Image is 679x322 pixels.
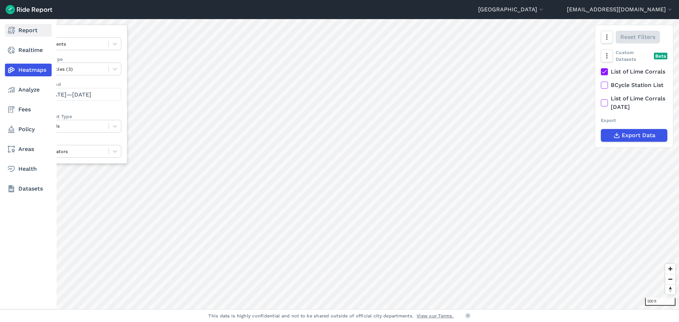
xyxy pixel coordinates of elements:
canvas: Map [23,19,679,309]
a: Fees [5,103,52,116]
button: [GEOGRAPHIC_DATA] [478,5,545,14]
label: Operators [34,138,121,145]
button: Export Data [601,129,667,142]
label: Vehicle Type [34,56,121,63]
a: Health [5,163,52,175]
label: Data Period [34,81,121,88]
button: [DATE]—[DATE] [34,88,121,101]
button: [EMAIL_ADDRESS][DOMAIN_NAME] [567,5,673,14]
a: Analyze [5,83,52,96]
label: List of Lime Corrals [601,68,667,76]
label: List of Lime Corrals [DATE] [601,94,667,111]
div: 500 ft [645,298,675,306]
button: Zoom in [665,264,675,274]
a: Report [5,24,52,37]
button: Zoom out [665,274,675,284]
label: Curb Event Type [34,113,121,120]
a: Areas [5,143,52,156]
a: Datasets [5,182,52,195]
img: Ride Report [6,5,52,14]
label: BCycle Station List [601,81,667,89]
a: Realtime [5,44,52,57]
span: Export Data [622,131,655,140]
label: Data Type [34,31,121,37]
button: Reset Filters [616,31,660,43]
a: Heatmaps [5,64,52,76]
a: View our Terms. [417,312,454,319]
a: Policy [5,123,52,136]
span: Reset Filters [620,33,655,41]
div: Custom Datasets [601,49,667,63]
div: Export [601,117,667,124]
button: Reset bearing to north [665,284,675,294]
span: [DATE]—[DATE] [47,91,91,98]
div: Beta [654,53,667,59]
